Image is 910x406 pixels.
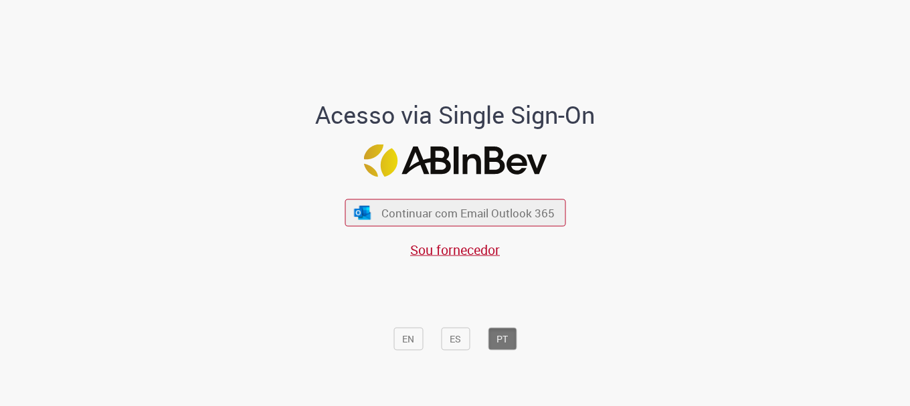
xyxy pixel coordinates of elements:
button: EN [393,328,423,350]
img: Logo ABInBev [363,144,547,177]
h1: Acesso via Single Sign-On [270,102,641,128]
img: ícone Azure/Microsoft 360 [353,205,372,219]
span: Continuar com Email Outlook 365 [381,205,555,221]
button: ES [441,328,470,350]
button: ícone Azure/Microsoft 360 Continuar com Email Outlook 365 [345,199,565,227]
a: Sou fornecedor [410,241,500,259]
button: PT [488,328,517,350]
